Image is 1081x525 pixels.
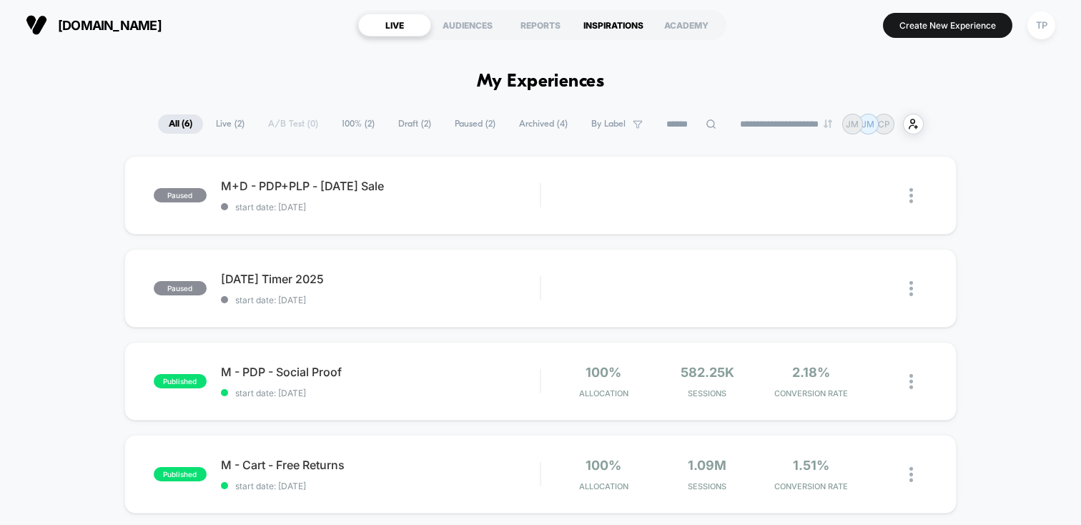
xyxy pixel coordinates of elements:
div: ACADEMY [650,14,723,36]
span: start date: [DATE] [221,388,540,398]
span: CONVERSION RATE [763,388,859,398]
div: INSPIRATIONS [577,14,650,36]
span: [DATE] Timer 2025 [221,272,540,286]
span: start date: [DATE] [221,202,540,212]
img: close [909,467,913,482]
button: TP [1023,11,1060,40]
span: start date: [DATE] [221,295,540,305]
span: [DOMAIN_NAME] [58,18,162,33]
div: TP [1027,11,1055,39]
img: Visually logo [26,14,47,36]
button: [DOMAIN_NAME] [21,14,166,36]
img: close [909,281,913,296]
span: M - PDP - Social Proof [221,365,540,379]
span: CONVERSION RATE [763,481,859,491]
div: LIVE [358,14,431,36]
span: Draft ( 2 ) [388,114,442,134]
span: 1.51% [793,458,829,473]
span: M+D - PDP+PLP - [DATE] Sale [221,179,540,193]
img: close [909,374,913,389]
span: All ( 6 ) [158,114,203,134]
p: JM [862,119,874,129]
span: published [154,467,207,481]
span: Sessions [659,388,756,398]
span: By Label [591,119,626,129]
span: 100% ( 2 ) [331,114,385,134]
p: CP [878,119,890,129]
span: Sessions [659,481,756,491]
span: Live ( 2 ) [205,114,255,134]
span: Allocation [579,388,628,398]
div: REPORTS [504,14,577,36]
span: 100% [586,458,621,473]
div: AUDIENCES [431,14,504,36]
span: M - Cart - Free Returns [221,458,540,472]
span: Paused ( 2 ) [444,114,506,134]
span: paused [154,188,207,202]
span: start date: [DATE] [221,481,540,491]
p: JM [846,119,859,129]
img: end [824,119,832,128]
button: Create New Experience [883,13,1012,38]
span: paused [154,281,207,295]
span: Archived ( 4 ) [508,114,578,134]
h1: My Experiences [477,72,605,92]
span: 2.18% [792,365,830,380]
img: close [909,188,913,203]
span: 582.25k [681,365,734,380]
span: 1.09M [688,458,726,473]
span: published [154,374,207,388]
span: 100% [586,365,621,380]
span: Allocation [579,481,628,491]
